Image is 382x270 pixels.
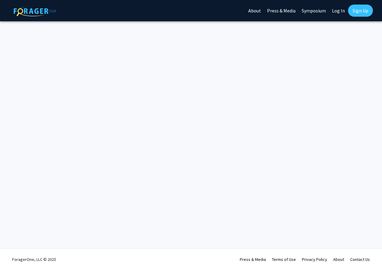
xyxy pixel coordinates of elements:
a: Sign Up [348,5,373,17]
a: About [333,257,344,262]
img: ForagerOne Logo [14,6,56,16]
div: ForagerOne, LLC © 2025 [12,249,56,270]
a: Terms of Use [272,257,296,262]
a: Press & Media [240,257,266,262]
a: Contact Us [350,257,370,262]
a: Privacy Policy [302,257,327,262]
